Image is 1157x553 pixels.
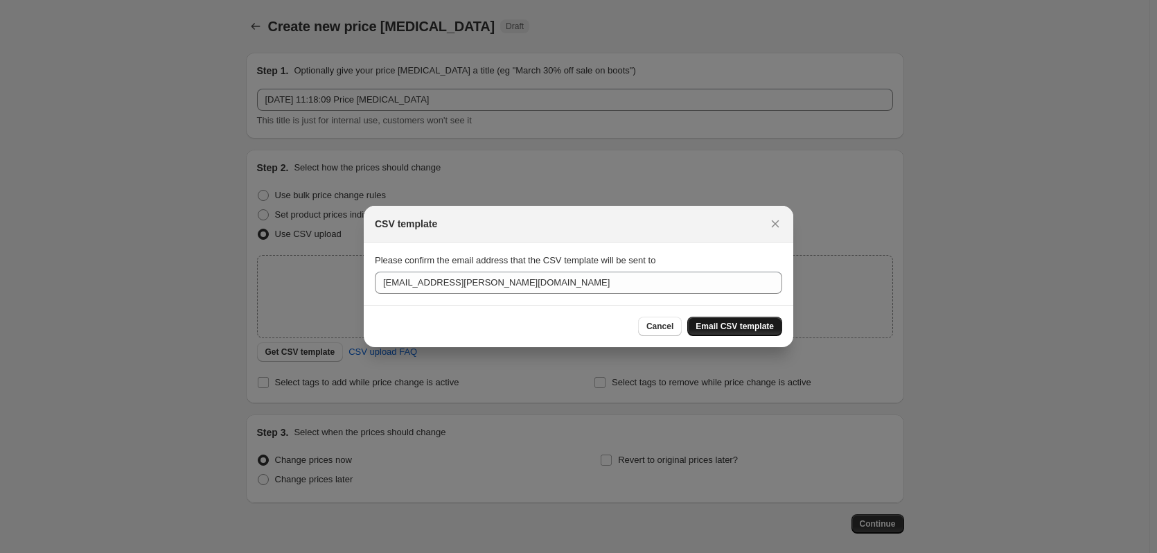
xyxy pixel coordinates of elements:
[375,217,437,231] h2: CSV template
[766,214,785,234] button: Close
[687,317,782,336] button: Email CSV template
[646,321,673,332] span: Cancel
[696,321,774,332] span: Email CSV template
[375,255,655,265] span: Please confirm the email address that the CSV template will be sent to
[638,317,682,336] button: Cancel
